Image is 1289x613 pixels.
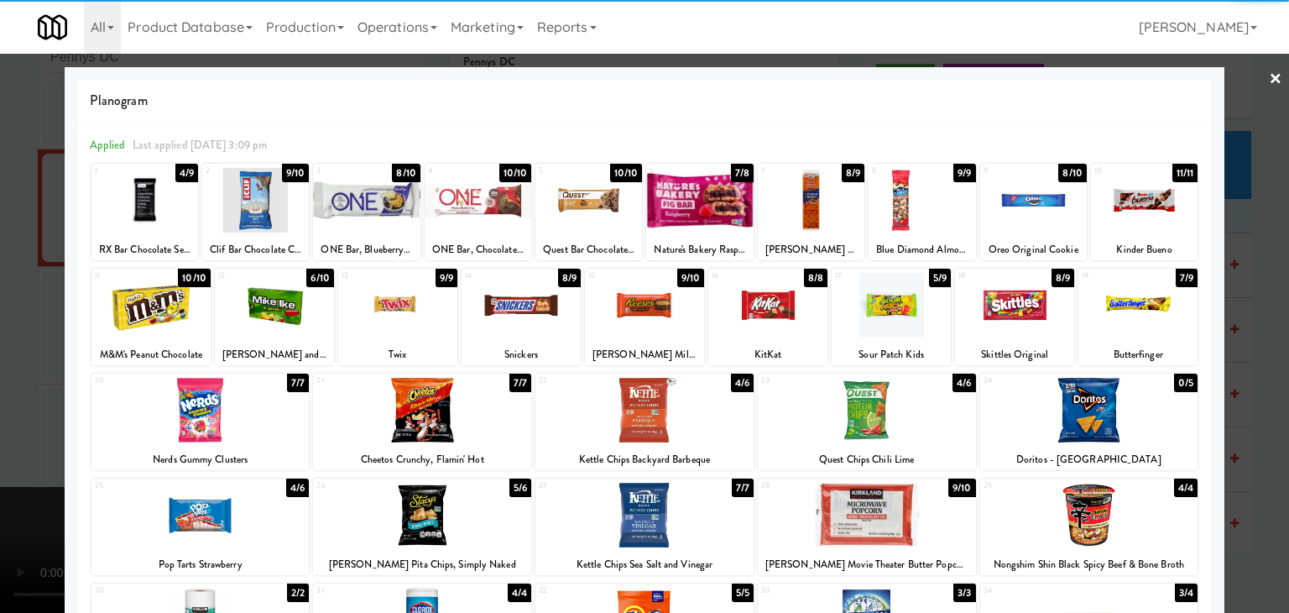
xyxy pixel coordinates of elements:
div: Nongshim Shin Black Spicy Beef & Bone Broth [980,554,1198,575]
div: 4 [428,164,478,178]
div: 7/7 [732,479,754,497]
div: 188/9Skittles Original [955,269,1074,365]
div: 7/7 [509,374,531,392]
div: Cheetos Crunchy, Flamin' Hot [316,449,529,470]
div: 254/6Pop Tarts Strawberry [91,479,310,575]
div: 148/9Snickers [462,269,581,365]
div: Sour Patch Kids [834,344,948,365]
div: 5 [539,164,589,178]
div: Sour Patch Kids [832,344,951,365]
div: 12 [218,269,274,283]
div: 0/5 [1174,374,1198,392]
div: 4/4 [508,584,531,602]
div: 6 [650,164,700,178]
div: 8 [872,164,922,178]
div: 24 [984,374,1089,388]
div: 29/10Clif Bar Chocolate Chip [202,164,309,260]
div: 277/7Kettle Chips Sea Salt and Vinegar [535,479,754,575]
div: Twix [341,344,455,365]
div: 1 [95,164,145,178]
img: Micromart [38,13,67,42]
div: Pop Tarts Strawberry [94,554,307,575]
div: Doritos - [GEOGRAPHIC_DATA] [980,449,1198,470]
div: Twix [338,344,457,365]
div: 28 [761,479,867,493]
div: 2 [206,164,256,178]
div: 9/10 [948,479,975,497]
div: Clif Bar Chocolate Chip [205,239,306,260]
div: [PERSON_NAME] Milk Chocolate Peanut Butter [587,344,702,365]
div: Pop Tarts Strawberry [91,554,310,575]
div: [PERSON_NAME] Pita Chips, Simply Naked [316,554,529,575]
div: 10 [1094,164,1145,178]
div: [PERSON_NAME] and [PERSON_NAME] Original [215,344,334,365]
div: RX Bar Chocolate Sea Salt [91,239,198,260]
div: 8/9 [558,269,581,287]
div: 168/8KitKat [708,269,827,365]
div: Quest Bar Chocolate Chip Cookie Dough [535,239,642,260]
div: 10/10 [178,269,211,287]
div: Kettle Chips Backyard Barbeque [535,449,754,470]
div: 9 [984,164,1034,178]
div: 8/9 [1052,269,1074,287]
span: Applied [90,137,126,153]
div: 175/9Sour Patch Kids [832,269,951,365]
div: Snickers [462,344,581,365]
div: 29 [984,479,1089,493]
div: 126/10[PERSON_NAME] and [PERSON_NAME] Original [215,269,334,365]
div: 19 [1082,269,1138,283]
div: 5/5 [732,584,754,602]
div: ONE Bar, Blueberry Cobbler [313,239,420,260]
span: Planogram [90,88,1199,113]
div: 217/7Cheetos Crunchy, Flamin' Hot [313,374,531,470]
div: 6/10 [306,269,333,287]
div: Blue Diamond Almonds Smokehouse [871,239,973,260]
div: 224/6Kettle Chips Backyard Barbeque [535,374,754,470]
div: 4/4 [1174,479,1198,497]
div: [PERSON_NAME] Movie Theater Butter Popcorn [758,554,976,575]
div: Butterfinger [1081,344,1195,365]
div: 10/10 [499,164,532,182]
div: 32 [539,584,644,598]
span: Last applied [DATE] 3:09 pm [133,137,268,153]
div: 4/6 [286,479,309,497]
div: Kinder Bueno [1093,239,1195,260]
div: 10/10 [610,164,643,182]
div: 4/6 [731,374,754,392]
div: 78/9[PERSON_NAME] Toast Chee Peanut Butter [758,164,864,260]
div: 26 [316,479,422,493]
div: 18 [958,269,1015,283]
div: 7/7 [287,374,309,392]
div: Clif Bar Chocolate Chip [202,239,309,260]
div: Oreo Original Cookie [983,239,1084,260]
div: 67/8Nature's Bakery Raspberry Fig Bar [646,164,753,260]
div: M&M's Peanut Chocolate [94,344,208,365]
div: 4/9 [175,164,198,182]
div: Quest Bar Chocolate Chip Cookie Dough [538,239,639,260]
div: 3/4 [1175,584,1198,602]
div: 8/10 [392,164,420,182]
div: ONE Bar, Chocolate Peanut Butter Cup [427,239,529,260]
div: 21 [316,374,422,388]
div: 240/5Doritos - [GEOGRAPHIC_DATA] [980,374,1198,470]
div: 9/10 [282,164,309,182]
div: [PERSON_NAME] and [PERSON_NAME] Original [217,344,331,365]
div: 5/6 [509,479,531,497]
div: Quest Chips Chili Lime [760,449,973,470]
div: 9/10 [677,269,704,287]
div: 3 [316,164,367,178]
div: Nongshim Shin Black Spicy Beef & Bone Broth [983,554,1196,575]
div: 510/10Quest Bar Chocolate Chip Cookie Dough [535,164,642,260]
div: ONE Bar, Blueberry Cobbler [316,239,417,260]
div: 234/6Quest Chips Chili Lime [758,374,976,470]
div: Butterfinger [1078,344,1198,365]
div: 3/3 [953,584,975,602]
div: [PERSON_NAME] Movie Theater Butter Popcorn [760,554,973,575]
div: 13 [342,269,398,283]
div: 15 [588,269,644,283]
div: 207/7Nerds Gummy Clusters [91,374,310,470]
div: Skittles Original [955,344,1074,365]
div: 7/9 [1176,269,1198,287]
div: 1011/11Kinder Bueno [1091,164,1198,260]
div: Oreo Original Cookie [980,239,1087,260]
